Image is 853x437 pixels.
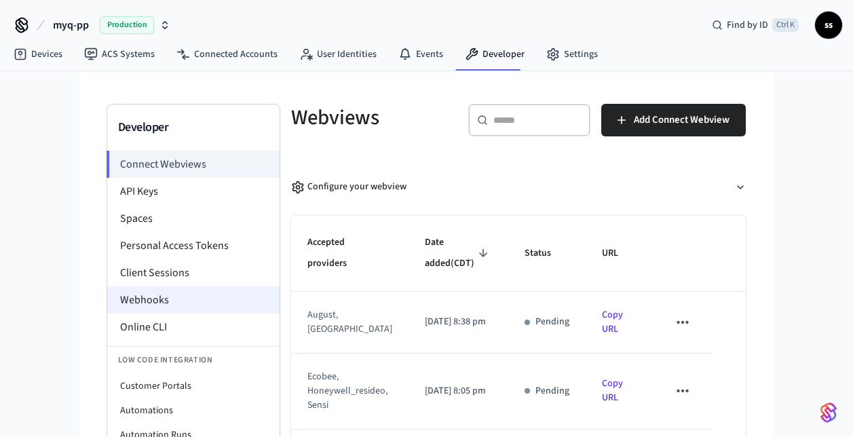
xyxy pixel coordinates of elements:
span: Find by ID [727,18,768,32]
a: Developer [454,42,535,66]
li: Spaces [107,205,280,232]
span: URL [602,243,636,264]
button: Configure your webview [291,169,746,205]
li: Connect Webviews [107,151,280,178]
span: Status [525,243,569,264]
a: Devices [3,42,73,66]
li: Client Sessions [107,259,280,286]
span: myq-pp [53,17,89,33]
button: Add Connect Webview [601,104,746,136]
li: Personal Access Tokens [107,232,280,259]
a: Copy URL [602,308,623,336]
p: [DATE] 8:05 pm [425,384,492,398]
li: Automations [107,398,280,423]
li: Online CLI [107,313,280,341]
a: Connected Accounts [166,42,288,66]
div: ecobee, honeywell_resideo, sensi [307,370,384,413]
li: Webhooks [107,286,280,313]
h5: Webviews [291,104,452,132]
a: Events [387,42,454,66]
div: august, [GEOGRAPHIC_DATA] [307,308,384,337]
li: Customer Portals [107,374,280,398]
span: Add Connect Webview [634,111,729,129]
p: [DATE] 8:38 pm [425,315,492,329]
img: SeamLogoGradient.69752ec5.svg [820,402,837,423]
li: API Keys [107,178,280,205]
div: Configure your webview [291,180,406,194]
span: Accepted providers [307,232,392,275]
div: Find by IDCtrl K [701,13,810,37]
a: Copy URL [602,377,623,404]
p: Pending [535,384,569,398]
span: ss [816,13,841,37]
h3: Developer [118,118,269,137]
a: User Identities [288,42,387,66]
a: ACS Systems [73,42,166,66]
span: Ctrl K [772,18,799,32]
span: Production [100,16,154,34]
li: Low Code Integration [107,346,280,374]
p: Pending [535,315,569,329]
span: Date added(CDT) [425,232,492,275]
button: ss [815,12,842,39]
a: Settings [535,42,609,66]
